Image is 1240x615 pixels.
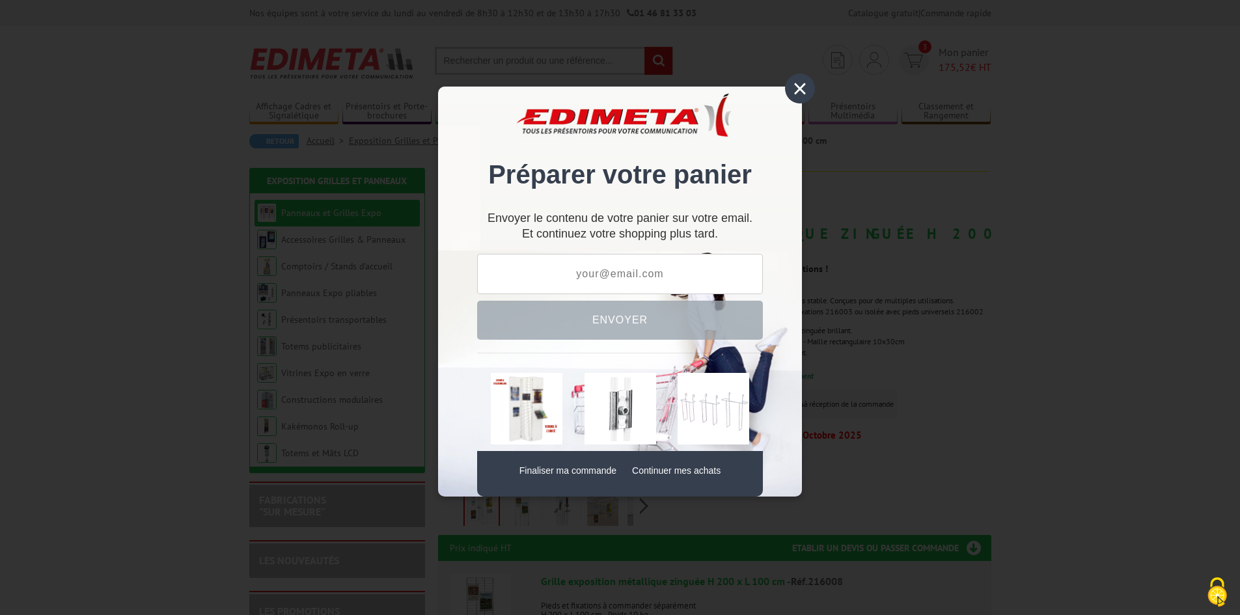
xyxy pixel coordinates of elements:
button: Cookies (fenêtre modale) [1194,571,1240,615]
p: Envoyer le contenu de votre panier sur votre email. [477,217,763,220]
button: Envoyer [477,301,763,340]
input: your@email.com [477,254,763,294]
a: Continuer mes achats [632,465,721,476]
div: Et continuez votre shopping plus tard. [477,217,763,241]
a: Finaliser ma commande [519,465,616,476]
img: Cookies (fenêtre modale) [1201,576,1233,608]
div: × [785,74,815,103]
div: Préparer votre panier [477,106,763,203]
